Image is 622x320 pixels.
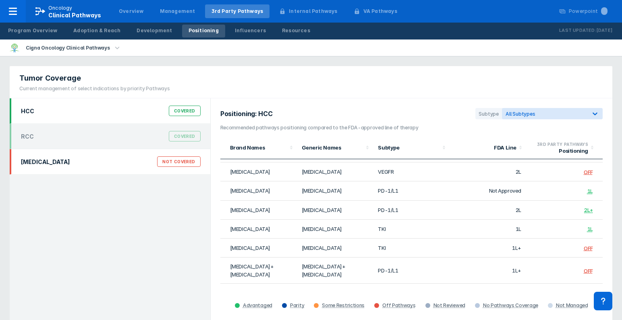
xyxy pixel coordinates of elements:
td: [MEDICAL_DATA]+[MEDICAL_DATA] [297,258,373,284]
h2: Positioning: HCC [220,110,278,118]
div: FDA Line [454,144,516,151]
div: 3RD PARTY PATHWAYS [531,141,588,148]
td: Not Approved [450,181,526,200]
div: Generic Names [302,144,364,151]
td: [MEDICAL_DATA] [297,201,373,220]
div: VA Pathways [363,8,397,15]
div: OFF [584,245,593,251]
a: Adoption & Reach [67,25,127,37]
td: [MEDICAL_DATA]+[MEDICAL_DATA] [220,258,297,284]
div: Parity [290,302,304,309]
a: Resources [276,25,317,37]
td: [MEDICAL_DATA] [220,239,297,258]
div: Management [160,8,195,15]
td: PD-1/L1 [373,201,450,220]
div: Not Covered [157,156,200,167]
div: Development [137,27,172,34]
div: RCC [21,133,34,140]
div: Powerpoint [569,8,607,15]
div: Overview [119,8,144,15]
div: Covered [169,131,201,141]
div: Current management of select indications by priority Pathways [19,85,170,92]
div: Adoption & Reach [73,27,120,34]
div: Resources [282,27,310,34]
a: Management [153,4,202,18]
div: Positioning [189,27,219,34]
div: Some Restrictions [322,302,365,309]
div: OFF [584,169,593,175]
td: [MEDICAL_DATA] [297,162,373,181]
div: Influencers [235,27,266,34]
a: Development [130,25,178,37]
td: 2L [450,201,526,220]
p: Oncology [48,4,73,12]
div: Not Reviewed [433,302,465,309]
td: [MEDICAL_DATA] [297,284,373,303]
div: Positioning [531,148,588,154]
div: Program Overview [8,27,57,34]
h3: Recommended pathways positioning compared to the FDA-approved line of therapy [220,124,603,131]
div: OFF [584,268,593,274]
div: Contact Support [594,292,612,310]
a: Program Overview [2,25,64,37]
div: Internal Pathways [289,8,337,15]
p: Last Updated: [559,27,596,35]
td: TKI [373,220,450,239]
div: Cigna Oncology Clinical Pathways [23,42,113,54]
a: Overview [112,4,150,18]
div: Subtype [378,144,440,151]
td: VEGFR [373,162,450,181]
td: [MEDICAL_DATA] [220,162,297,181]
div: Brand Names [230,144,287,151]
span: All Subtypes [506,111,535,117]
td: [MEDICAL_DATA] [297,220,373,239]
td: [MEDICAL_DATA] [220,284,297,303]
div: Advantaged [243,302,272,309]
img: cigna-oncology-clinical-pathways [10,43,19,53]
div: 1L [587,188,593,195]
td: [MEDICAL_DATA] [297,239,373,258]
td: 1L+ [450,258,526,284]
div: Subtype [475,108,502,119]
span: Clinical Pathways [48,12,101,19]
div: Covered [169,106,201,116]
td: 1L+ [450,239,526,258]
td: PD-1/L1 [373,258,450,284]
td: [MEDICAL_DATA] [297,181,373,200]
div: 1L [587,226,593,233]
td: [MEDICAL_DATA] [220,220,297,239]
td: 2L+ [450,284,526,303]
td: TKI [373,239,450,258]
td: PD-1/L1 [373,181,450,200]
a: 3rd Party Pathways [205,4,270,18]
div: Not Managed [556,302,588,309]
td: TKI [373,284,450,303]
div: No Pathways Coverage [483,302,538,309]
div: [MEDICAL_DATA] [21,158,70,165]
span: Tumor Coverage [19,73,81,83]
div: 3rd Party Pathways [211,8,263,15]
td: [MEDICAL_DATA] [220,181,297,200]
div: Off Pathways [382,302,415,309]
td: 2L [450,162,526,181]
p: [DATE] [596,27,612,35]
td: 1L [450,220,526,239]
div: 2L+ [584,207,593,214]
td: [MEDICAL_DATA] [220,201,297,220]
a: Influencers [228,25,272,37]
a: Positioning [182,25,225,37]
div: HCC [21,108,34,114]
